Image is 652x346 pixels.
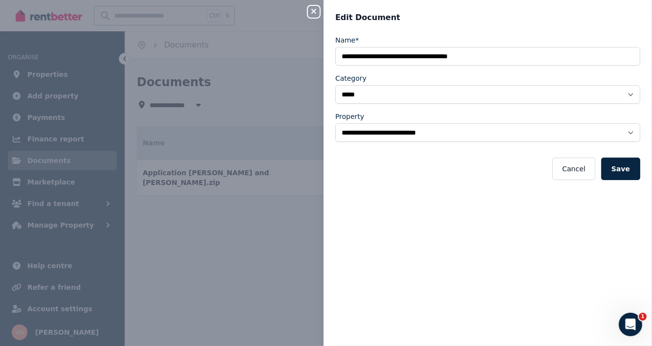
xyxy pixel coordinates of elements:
[335,112,364,121] label: Property
[335,73,367,83] label: Category
[601,158,640,180] button: Save
[639,313,647,321] span: 1
[335,12,400,23] span: Edit Document
[552,158,595,180] button: Cancel
[619,313,642,336] iframe: Intercom live chat
[335,35,359,45] label: Name*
